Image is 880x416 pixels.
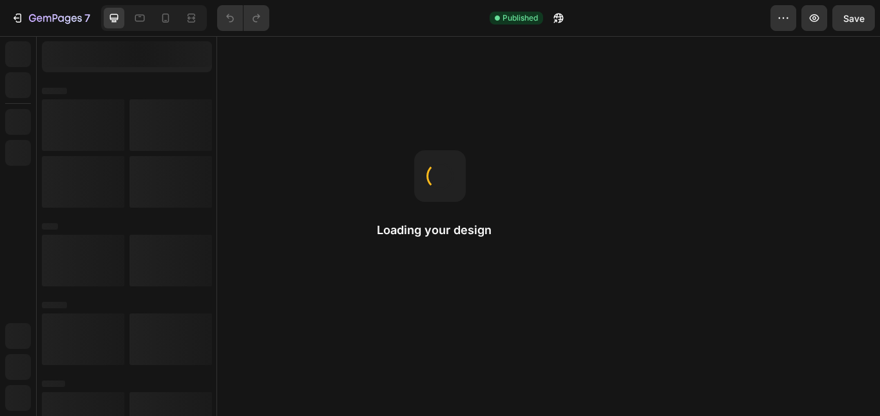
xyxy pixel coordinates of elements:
[5,5,96,31] button: 7
[217,5,269,31] div: Undo/Redo
[502,12,538,24] span: Published
[84,10,90,26] p: 7
[843,13,865,24] span: Save
[377,223,503,238] h2: Loading your design
[832,5,875,31] button: Save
